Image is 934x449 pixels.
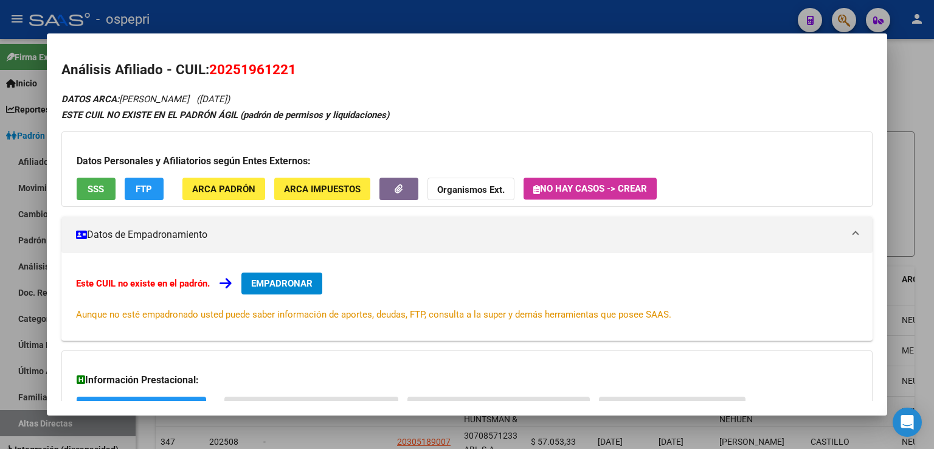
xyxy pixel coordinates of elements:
[241,273,322,294] button: EMPADRONAR
[407,397,590,419] button: Not. Internacion / Censo Hosp.
[76,278,210,289] strong: Este CUIL no existe en el padrón.
[284,184,361,195] span: ARCA Impuestos
[61,94,189,105] span: [PERSON_NAME]
[274,178,370,200] button: ARCA Impuestos
[524,178,657,200] button: No hay casos -> Crear
[61,217,873,253] mat-expansion-panel-header: Datos de Empadronamiento
[136,184,152,195] span: FTP
[224,397,398,419] button: Sin Certificado Discapacidad
[88,184,104,195] span: SSS
[76,309,671,320] span: Aunque no esté empadronado usted puede saber información de aportes, deudas, FTP, consulta a la s...
[77,373,857,388] h3: Información Prestacional:
[599,397,745,419] button: Prestaciones Auditadas
[61,110,389,120] strong: ESTE CUIL NO EXISTE EN EL PADRÓN ÁGIL (padrón de permisos y liquidaciones)
[182,178,265,200] button: ARCA Padrón
[61,253,873,341] div: Datos de Empadronamiento
[77,178,116,200] button: SSS
[192,184,255,195] span: ARCA Padrón
[533,183,647,194] span: No hay casos -> Crear
[437,184,505,195] strong: Organismos Ext.
[427,178,514,200] button: Organismos Ext.
[209,61,296,77] span: 20251961221
[196,94,230,105] span: ([DATE])
[61,94,119,105] strong: DATOS ARCA:
[76,228,843,242] mat-panel-title: Datos de Empadronamiento
[61,60,873,80] h2: Análisis Afiliado - CUIL:
[77,397,206,419] button: SUR / SURGE / INTEGR.
[77,154,857,169] h3: Datos Personales y Afiliatorios según Entes Externos:
[251,278,313,289] span: EMPADRONAR
[125,178,164,200] button: FTP
[893,408,922,437] div: Open Intercom Messenger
